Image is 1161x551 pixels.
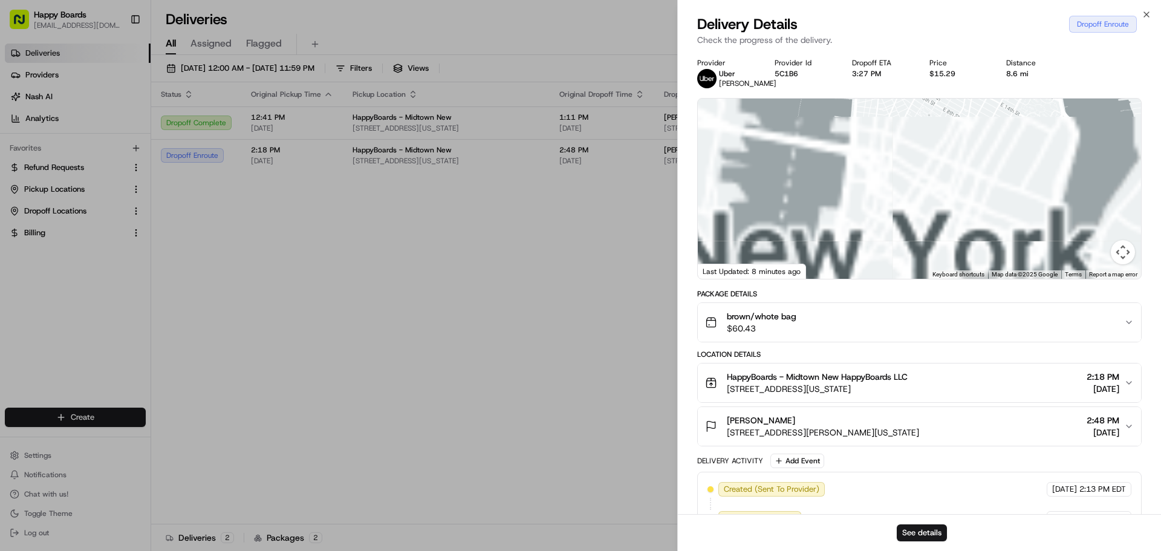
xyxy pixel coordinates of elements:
span: Not Assigned Driver [724,513,796,524]
span: [PERSON_NAME] [719,79,776,88]
button: 5C1B6 [775,69,798,79]
input: Clear [31,78,200,91]
button: HappyBoards - Midtown New HappyBoards LLC[STREET_ADDRESS][US_STATE]2:18 PM[DATE] [698,364,1141,402]
span: Pylon [120,300,146,309]
span: brown/whote bag [727,310,796,322]
a: 📗Knowledge Base [7,266,97,287]
button: Add Event [770,454,824,468]
span: 2:13 PM EDT [1079,513,1126,524]
span: Uber [719,69,735,79]
div: 3:27 PM [852,69,910,79]
span: Delivery Details [697,15,798,34]
span: • [40,220,44,230]
img: 1736555255976-a54dd68f-1ca7-489b-9aae-adbdc363a1c4 [12,116,34,137]
span: API Documentation [114,270,194,282]
span: HappyBoards - Midtown New HappyBoards LLC [727,371,908,383]
img: Nash [12,12,36,36]
button: Start new chat [206,119,220,134]
img: 1736555255976-a54dd68f-1ca7-489b-9aae-adbdc363a1c4 [24,188,34,198]
div: Distance [1006,58,1064,68]
a: Report a map error [1089,271,1137,278]
span: 2:18 PM [1087,371,1119,383]
div: Start new chat [54,116,198,128]
span: 2:13 PM EDT [1079,484,1126,495]
div: Dropoff ETA [852,58,910,68]
span: [DATE] [47,220,71,230]
div: Last Updated: 8 minutes ago [698,264,806,279]
p: Check the progress of the delivery. [697,34,1142,46]
img: 1732323095091-59ea418b-cfe3-43c8-9ae0-d0d06d6fd42c [25,116,47,137]
a: Powered byPylon [85,299,146,309]
div: Past conversations [12,157,81,167]
div: Price [929,58,987,68]
button: [PERSON_NAME][STREET_ADDRESS][PERSON_NAME][US_STATE]2:48 PM[DATE] [698,407,1141,446]
button: brown/whote bag$60.43 [698,303,1141,342]
div: Location Details [697,350,1142,359]
p: Welcome 👋 [12,48,220,68]
a: 💻API Documentation [97,266,199,287]
span: 2:48 PM [1087,414,1119,426]
span: [DATE] [1052,513,1077,524]
img: Dianne Alexi Soriano [12,176,31,195]
div: We're available if you need us! [54,128,166,137]
a: Open this area in Google Maps (opens a new window) [701,263,741,279]
div: Provider [697,58,755,68]
img: uber-new-logo.jpeg [697,69,717,88]
div: Provider Id [775,58,833,68]
span: $60.43 [727,322,796,334]
img: Google [701,263,741,279]
span: [STREET_ADDRESS][PERSON_NAME][US_STATE] [727,426,919,439]
span: [STREET_ADDRESS][US_STATE] [727,383,908,395]
span: [DATE] [1087,383,1119,395]
button: See details [897,524,947,541]
span: Map data ©2025 Google [992,271,1058,278]
div: $15.29 [929,69,987,79]
span: [DATE] [1052,484,1077,495]
div: 💻 [102,272,112,281]
a: Terms (opens in new tab) [1065,271,1082,278]
button: See all [187,155,220,169]
span: • [163,187,167,197]
span: Created (Sent To Provider) [724,484,819,495]
span: [DATE] [1087,426,1119,439]
div: 📗 [12,272,22,281]
button: Map camera controls [1111,240,1135,264]
div: Delivery Activity [697,456,763,466]
div: 8.6 mi [1006,69,1064,79]
div: Package Details [697,289,1142,299]
button: Keyboard shortcuts [932,270,984,279]
span: [PERSON_NAME] [727,414,795,426]
span: [DATE] [169,187,194,197]
span: [PERSON_NAME] [PERSON_NAME] [37,187,160,197]
span: Knowledge Base [24,270,93,282]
